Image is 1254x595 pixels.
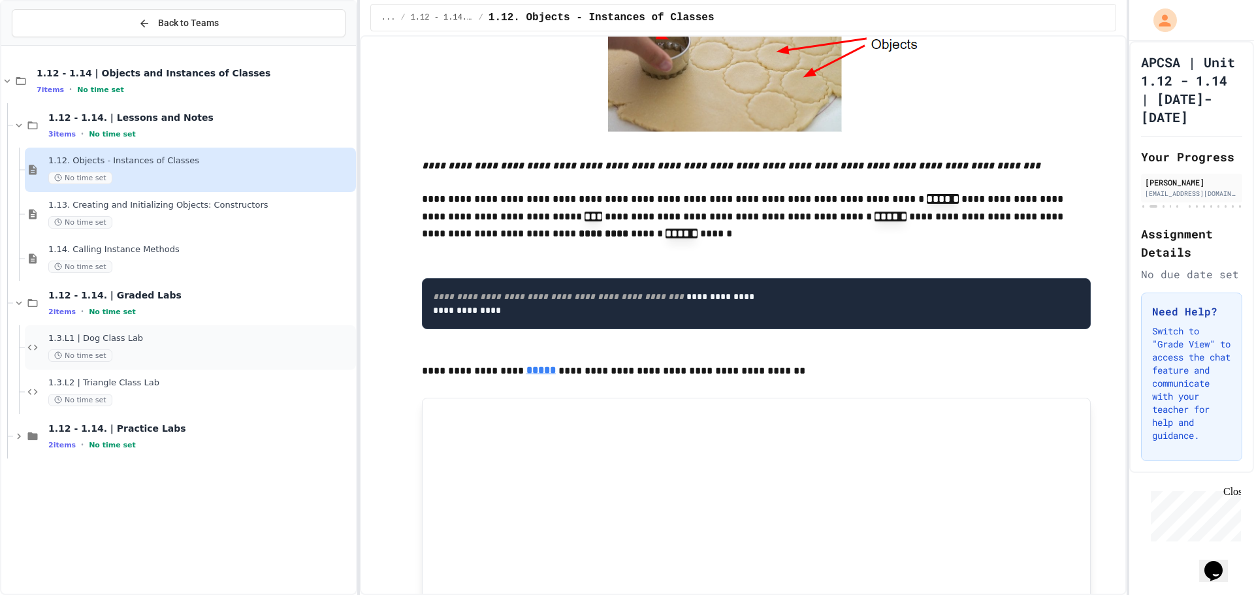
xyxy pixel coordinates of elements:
p: Switch to "Grade View" to access the chat feature and communicate with your teacher for help and ... [1152,325,1231,442]
div: [PERSON_NAME] [1145,176,1238,188]
span: 1.14. Calling Instance Methods [48,244,353,255]
span: No time set [48,216,112,229]
span: No time set [89,441,136,449]
button: Back to Teams [12,9,346,37]
h1: APCSA | Unit 1.12 - 1.14 | [DATE]-[DATE] [1141,53,1242,126]
span: • [81,129,84,139]
span: No time set [48,394,112,406]
span: 3 items [48,130,76,138]
span: / [400,12,405,23]
div: My Account [1140,5,1180,35]
span: No time set [89,130,136,138]
div: No due date set [1141,266,1242,282]
h2: Your Progress [1141,148,1242,166]
span: 1.12 - 1.14. | Lessons and Notes [411,12,474,23]
span: No time set [89,308,136,316]
span: / [479,12,483,23]
span: No time set [48,172,112,184]
span: 1.3.L1 | Dog Class Lab [48,333,353,344]
span: 1.12 - 1.14. | Graded Labs [48,289,353,301]
span: No time set [48,349,112,362]
span: 1.13. Creating and Initializing Objects: Constructors [48,200,353,211]
span: 2 items [48,441,76,449]
span: • [69,84,72,95]
div: Chat with us now!Close [5,5,90,83]
h2: Assignment Details [1141,225,1242,261]
span: • [81,306,84,317]
span: 1.12. Objects - Instances of Classes [48,155,353,167]
span: 1.12 - 1.14 | Objects and Instances of Classes [37,67,353,79]
span: 1.3.L2 | Triangle Class Lab [48,378,353,389]
span: 1.12 - 1.14. | Practice Labs [48,423,353,434]
span: 1.12 - 1.14. | Lessons and Notes [48,112,353,123]
span: ... [381,12,396,23]
div: [EMAIL_ADDRESS][DOMAIN_NAME] [1145,189,1238,199]
span: No time set [77,86,124,94]
iframe: chat widget [1199,543,1241,582]
span: 7 items [37,86,64,94]
span: • [81,440,84,450]
h3: Need Help? [1152,304,1231,319]
iframe: chat widget [1146,486,1241,541]
span: Back to Teams [158,16,219,30]
span: 2 items [48,308,76,316]
span: No time set [48,261,112,273]
span: 1.12. Objects - Instances of Classes [489,10,715,25]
